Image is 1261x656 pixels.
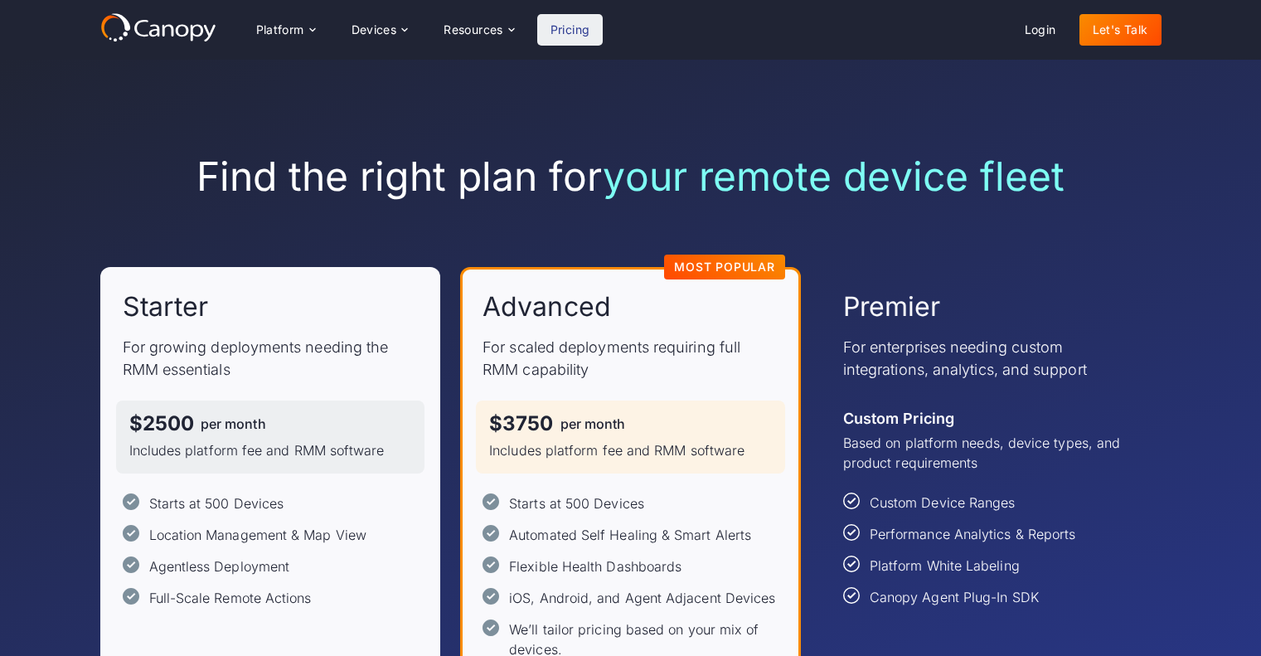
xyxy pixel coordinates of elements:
[560,417,626,430] div: per month
[489,414,553,434] div: $3750
[843,289,941,324] h2: Premier
[509,556,681,576] div: Flexible Health Dashboards
[444,24,503,36] div: Resources
[201,417,266,430] div: per month
[149,525,366,545] div: Location Management & Map View
[509,525,751,545] div: Automated Self Healing & Smart Alerts
[489,440,772,460] p: Includes platform fee and RMM software
[149,493,284,513] div: Starts at 500 Devices
[843,407,954,430] div: Custom Pricing
[870,556,1020,576] div: Platform White Labeling
[129,440,412,460] p: Includes platform fee and RMM software
[483,289,611,324] h2: Advanced
[243,13,328,46] div: Platform
[674,261,775,273] div: Most Popular
[149,556,290,576] div: Agentless Deployment
[430,13,526,46] div: Resources
[483,336,778,381] p: For scaled deployments requiring full RMM capability
[149,588,312,608] div: Full-Scale Remote Actions
[1079,14,1162,46] a: Let's Talk
[256,24,304,36] div: Platform
[843,433,1139,473] p: Based on platform needs, device types, and product requirements
[123,289,209,324] h2: Starter
[338,13,421,46] div: Devices
[870,587,1039,607] div: Canopy Agent Plug-In SDK
[1011,14,1069,46] a: Login
[509,588,775,608] div: iOS, Android, and Agent Adjacent Devices
[100,153,1162,201] h1: Find the right plan for
[843,336,1139,381] p: For enterprises needing custom integrations, analytics, and support
[129,414,194,434] div: $2500
[537,14,604,46] a: Pricing
[603,152,1065,201] span: your remote device fleet
[123,336,419,381] p: For growing deployments needing the RMM essentials
[870,493,1016,513] div: Custom Device Ranges
[352,24,397,36] div: Devices
[509,493,644,513] div: Starts at 500 Devices
[870,524,1075,544] div: Performance Analytics & Reports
